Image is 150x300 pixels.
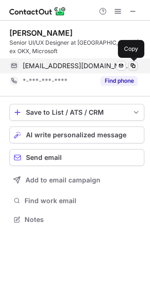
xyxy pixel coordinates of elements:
[25,176,100,184] span: Add to email campaign
[25,197,141,205] span: Find work email
[9,172,144,189] button: Add to email campaign
[23,62,131,70] span: [EMAIL_ADDRESS][DOMAIN_NAME]
[9,28,73,38] div: [PERSON_NAME]
[100,76,138,86] button: Reveal Button
[25,215,141,224] span: Notes
[9,126,144,143] button: AI write personalized message
[26,154,62,161] span: Send email
[9,213,144,226] button: Notes
[9,6,66,17] img: ContactOut v5.3.10
[9,39,144,55] div: Senior UI/UX Designer at [GEOGRAPHIC_DATA] | ex OKX, Microsoft
[26,131,126,139] span: AI write personalized message
[9,104,144,121] button: save-profile-one-click
[26,109,128,116] div: Save to List / ATS / CRM
[9,194,144,207] button: Find work email
[9,149,144,166] button: Send email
